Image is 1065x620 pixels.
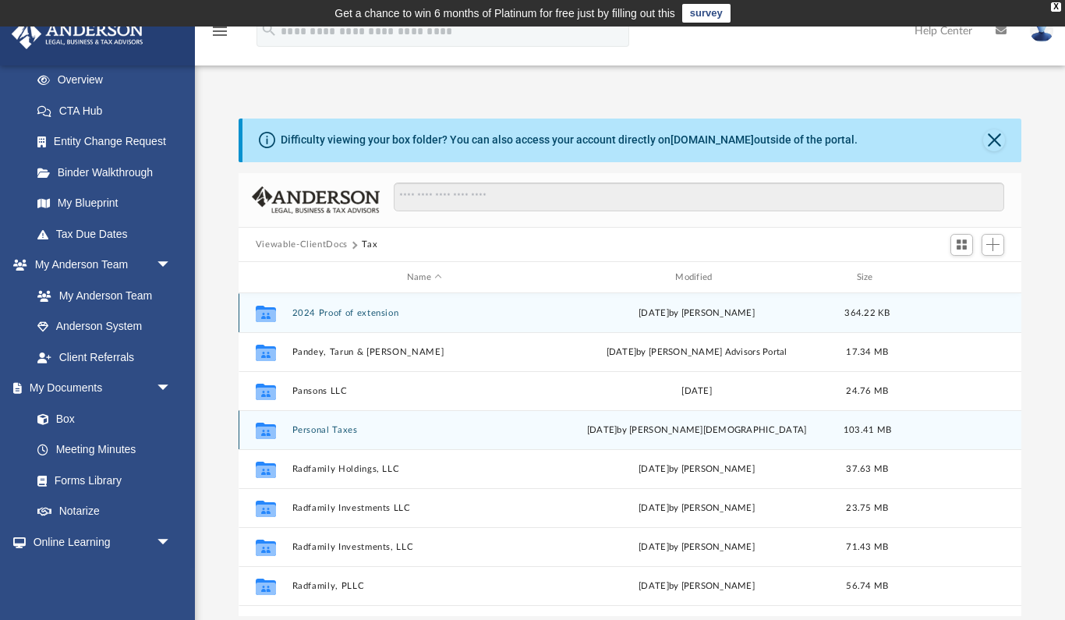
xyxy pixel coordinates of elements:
div: [DATE] by [PERSON_NAME] [564,501,829,515]
a: My Anderson Teamarrow_drop_down [11,250,187,281]
div: id [246,271,285,285]
div: grid [239,293,1021,617]
span: 71.43 MB [846,543,888,551]
div: close [1051,2,1061,12]
div: [DATE] by [PERSON_NAME] [564,306,829,321]
a: Tax Due Dates [22,218,195,250]
div: [DATE] by [PERSON_NAME] [564,579,829,593]
span: 37.63 MB [846,465,888,473]
div: [DATE] by [PERSON_NAME] [564,462,829,477]
span: 17.34 MB [846,348,888,356]
a: survey [682,4,731,23]
div: Size [836,271,898,285]
button: Radfamily Investments LLC [292,503,557,513]
div: Modified [564,271,830,285]
button: Viewable-ClientDocs [256,238,348,252]
a: Binder Walkthrough [22,157,195,188]
span: 24.76 MB [846,387,888,395]
button: Pandey, Tarun & [PERSON_NAME] [292,347,557,357]
div: [DATE] [564,384,829,399]
div: Name [291,271,557,285]
span: 23.75 MB [846,504,888,512]
a: Notarize [22,496,187,527]
button: Radfamily Investments, LLC [292,542,557,552]
a: Entity Change Request [22,126,195,158]
a: [DOMAIN_NAME] [670,133,754,146]
div: id [905,271,1014,285]
span: 56.74 MB [846,582,888,590]
span: arrow_drop_down [156,250,187,282]
a: My Documentsarrow_drop_down [11,373,187,404]
button: Pansons LLC [292,386,557,396]
i: search [260,21,278,38]
div: [DATE] by [PERSON_NAME] Advisors Portal [564,345,829,360]
button: Tax [362,238,377,252]
a: Anderson System [22,311,187,342]
button: Switch to Grid View [950,234,974,256]
button: Radfamily, PLLC [292,581,557,591]
button: Close [983,129,1005,151]
a: Box [22,403,179,434]
input: Search files and folders [394,182,1005,212]
a: CTA Hub [22,95,195,126]
button: Add [982,234,1005,256]
div: [DATE] by [PERSON_NAME][DEMOGRAPHIC_DATA] [564,423,829,438]
img: User Pic [1030,19,1053,42]
a: Overview [22,65,195,96]
span: arrow_drop_down [156,373,187,405]
div: Get a chance to win 6 months of Platinum for free just by filling out this [334,4,675,23]
a: Forms Library [22,465,179,496]
a: My Blueprint [22,188,187,219]
button: Personal Taxes [292,425,557,435]
i: menu [211,22,229,41]
a: Online Learningarrow_drop_down [11,526,187,558]
div: [DATE] by [PERSON_NAME] [564,540,829,554]
a: Courses [22,558,187,589]
span: arrow_drop_down [156,526,187,558]
button: 2024 Proof of extension [292,308,557,318]
a: menu [211,30,229,41]
div: Difficulty viewing your box folder? You can also access your account directly on outside of the p... [281,132,858,148]
a: My Anderson Team [22,280,179,311]
img: Anderson Advisors Platinum Portal [7,19,148,49]
button: Radfamily Holdings, LLC [292,464,557,474]
a: Meeting Minutes [22,434,187,466]
a: Client Referrals [22,342,187,373]
span: 364.22 KB [844,309,890,317]
span: 103.41 MB [844,426,891,434]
